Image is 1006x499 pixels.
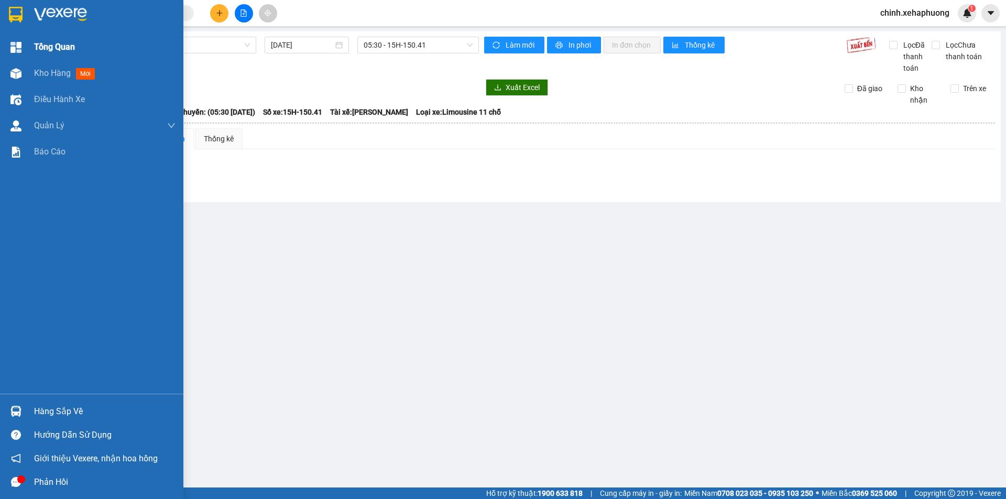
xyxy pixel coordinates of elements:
[264,9,271,17] span: aim
[538,489,583,497] strong: 1900 633 818
[13,76,107,111] b: GỬI : Văn phòng Lào Cai
[34,474,176,490] div: Phản hồi
[10,42,21,53] img: dashboard-icon
[604,37,661,53] button: In đơn chọn
[981,4,1000,23] button: caret-down
[34,404,176,419] div: Hàng sắp về
[591,487,592,499] span: |
[204,133,234,145] div: Thống kê
[259,4,277,23] button: aim
[58,39,238,52] li: Hotline: 19003239 - 0926.621.621
[663,37,725,53] button: bar-chartThống kê
[167,121,176,130] span: down
[76,68,95,80] span: mới
[34,145,65,158] span: Báo cáo
[568,39,593,51] span: In phơi
[816,491,819,495] span: ⚪️
[34,68,71,78] span: Kho hàng
[486,487,583,499] span: Hỗ trợ kỹ thuật:
[79,12,216,25] b: [PERSON_NAME] Sunrise
[11,453,21,463] span: notification
[11,430,21,440] span: question-circle
[672,41,681,50] span: bar-chart
[872,6,958,19] span: chinh.xehaphuong
[493,41,501,50] span: sync
[685,39,716,51] span: Thống kê
[684,487,813,499] span: Miền Nam
[959,83,990,94] span: Trên xe
[34,93,85,106] span: Điều hành xe
[34,427,176,443] div: Hướng dẫn sử dụng
[853,83,887,94] span: Đã giao
[235,4,253,23] button: file-add
[114,76,182,99] h1: 1EB91LZR
[968,5,976,12] sup: 1
[364,37,473,53] span: 05:30 - 15H-150.41
[905,487,906,499] span: |
[34,40,75,53] span: Tổng Quan
[179,106,255,118] span: Chuyến: (05:30 [DATE])
[970,5,974,12] span: 1
[899,39,932,74] span: Lọc Đã thanh toán
[906,83,943,106] span: Kho nhận
[416,106,501,118] span: Loại xe: Limousine 11 chỗ
[271,39,333,51] input: 15/08/2025
[986,8,996,18] span: caret-down
[263,106,322,118] span: Số xe: 15H-150.41
[34,452,158,465] span: Giới thiệu Vexere, nhận hoa hồng
[555,41,564,50] span: printer
[11,477,21,487] span: message
[216,9,223,17] span: plus
[10,68,21,79] img: warehouse-icon
[99,54,196,67] b: Gửi khách hàng
[10,147,21,158] img: solution-icon
[58,26,238,39] li: Số [GEOGRAPHIC_DATA], [GEOGRAPHIC_DATA]
[9,7,23,23] img: logo-vxr
[13,13,65,65] img: logo.jpg
[330,106,408,118] span: Tài xế: [PERSON_NAME]
[240,9,247,17] span: file-add
[963,8,972,18] img: icon-new-feature
[948,490,955,497] span: copyright
[547,37,601,53] button: printerIn phơi
[942,39,996,62] span: Lọc Chưa thanh toán
[34,119,64,132] span: Quản Lý
[846,37,876,53] img: 9k=
[822,487,897,499] span: Miền Bắc
[852,489,897,497] strong: 0369 525 060
[10,94,21,105] img: warehouse-icon
[210,4,228,23] button: plus
[506,39,536,51] span: Làm mới
[600,487,682,499] span: Cung cấp máy in - giấy in:
[10,406,21,417] img: warehouse-icon
[484,37,544,53] button: syncLàm mới
[717,489,813,497] strong: 0708 023 035 - 0935 103 250
[486,79,548,96] button: downloadXuất Excel
[10,120,21,131] img: warehouse-icon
